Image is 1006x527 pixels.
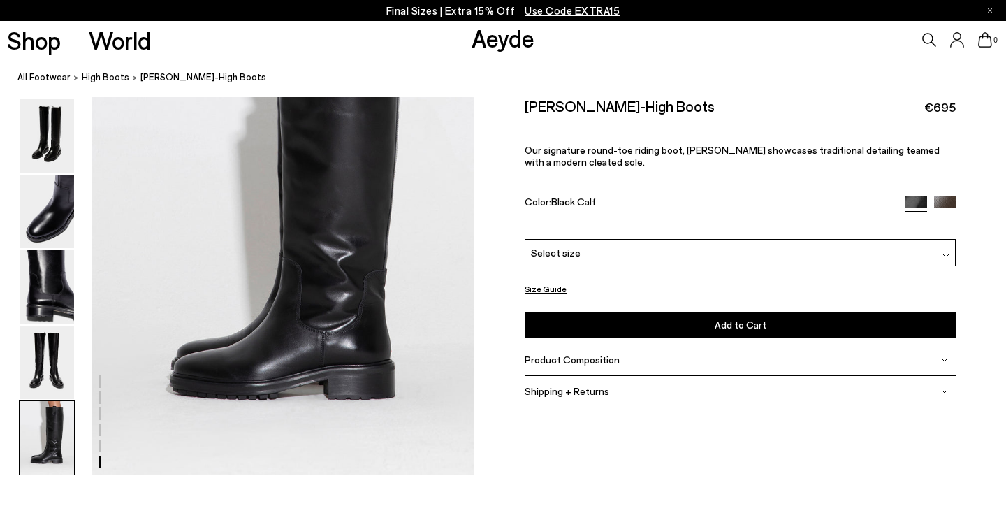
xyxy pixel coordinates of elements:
[525,195,891,211] div: Color:
[82,70,129,85] a: High Boots
[386,2,620,20] p: Final Sizes | Extra 15% Off
[525,144,956,168] p: Our signature round-toe riding boot, [PERSON_NAME] showcases traditional detailing teamed with a ...
[17,70,71,85] a: All Footwear
[20,175,74,248] img: Henry Knee-High Boots - Image 3
[89,28,151,52] a: World
[531,245,581,260] span: Select size
[525,312,956,338] button: Add to Cart
[525,4,620,17] span: Navigate to /collections/ss25-final-sizes
[551,195,596,207] span: Black Calf
[992,36,999,44] span: 0
[17,59,1006,97] nav: breadcrumb
[20,401,74,475] img: Henry Knee-High Boots - Image 6
[525,385,609,397] span: Shipping + Returns
[978,32,992,48] a: 0
[140,70,266,85] span: [PERSON_NAME]-High Boots
[525,354,620,366] span: Product Composition
[525,97,715,115] h2: [PERSON_NAME]-High Boots
[941,356,948,363] img: svg%3E
[472,23,534,52] a: Aeyde
[20,99,74,173] img: Henry Knee-High Boots - Image 2
[715,319,766,331] span: Add to Cart
[941,388,948,395] img: svg%3E
[20,250,74,324] img: Henry Knee-High Boots - Image 4
[7,28,61,52] a: Shop
[942,252,949,259] img: svg%3E
[20,326,74,399] img: Henry Knee-High Boots - Image 5
[924,99,956,116] span: €695
[82,71,129,82] span: High Boots
[525,280,567,298] button: Size Guide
